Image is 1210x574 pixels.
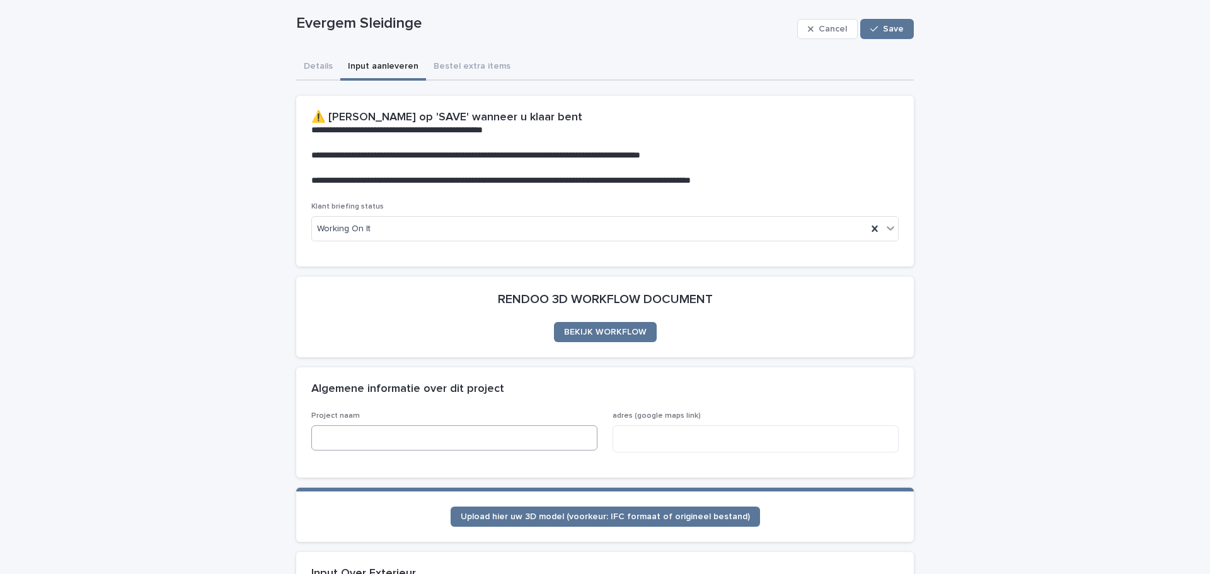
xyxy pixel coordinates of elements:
p: Evergem Sleidinge [296,14,792,33]
button: Cancel [797,19,858,39]
a: Upload hier uw 3D model (voorkeur: IFC formaat of origineel bestand) [451,507,760,527]
h2: Algemene informatie over dit project [311,382,504,396]
a: BEKIJK WORKFLOW [554,322,657,342]
h2: ⚠️ [PERSON_NAME] op 'SAVE' wanneer u klaar bent [311,111,582,125]
button: Bestel extra items [426,54,518,81]
span: Cancel [819,25,847,33]
span: Save [883,25,904,33]
h2: RENDOO 3D WORKFLOW DOCUMENT [498,292,713,307]
button: Details [296,54,340,81]
span: Upload hier uw 3D model (voorkeur: IFC formaat of origineel bestand) [461,512,750,521]
button: Save [860,19,914,39]
span: Project naam [311,412,360,420]
span: BEKIJK WORKFLOW [564,328,647,336]
button: Input aanleveren [340,54,426,81]
span: Working On It [317,222,371,236]
span: adres (google maps link) [613,412,701,420]
span: Klant briefing status [311,203,384,210]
